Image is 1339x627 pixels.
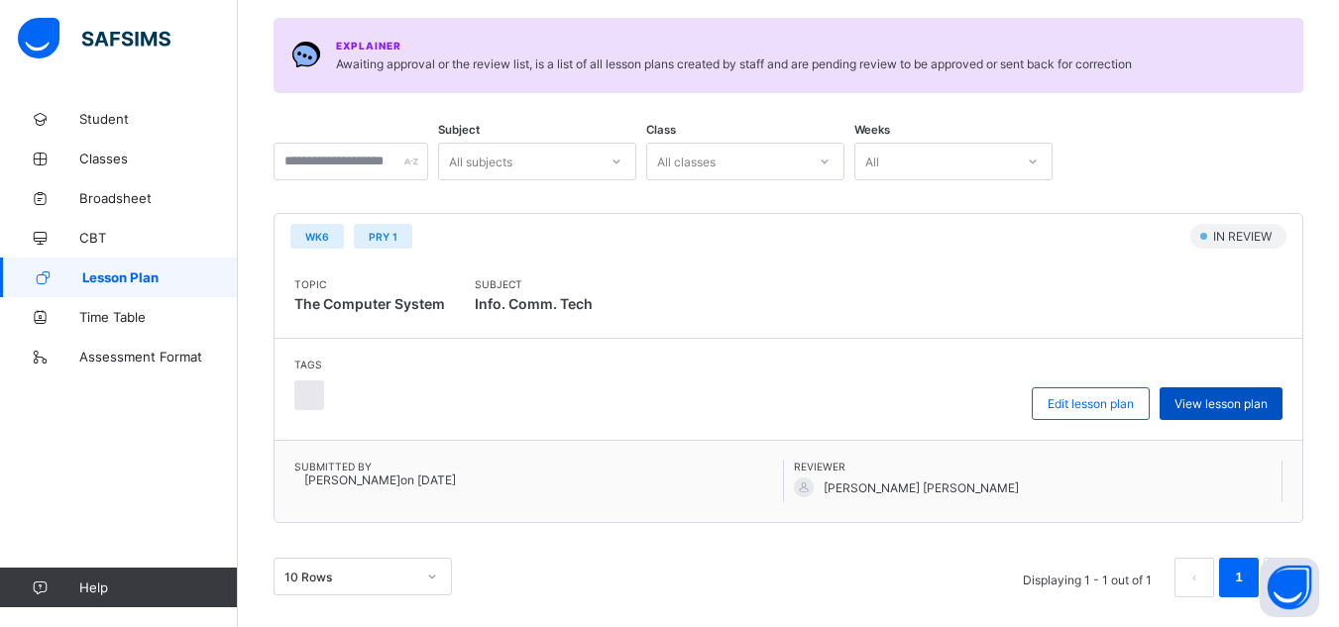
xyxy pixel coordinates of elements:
[475,290,593,318] span: Info. Comm. Tech
[305,231,329,243] span: WK6
[294,278,445,290] span: Topic
[336,56,1132,71] span: Awaiting approval or the review list, is a list of all lesson plans created by staff and are pend...
[1174,396,1268,411] span: View lesson plan
[1174,558,1214,597] button: prev page
[18,18,170,59] img: safsims
[284,570,415,584] div: 10 Rows
[79,230,238,246] span: CBT
[1048,396,1134,411] span: Edit lesson plan
[79,151,238,166] span: Classes
[79,111,238,127] span: Student
[1174,558,1214,597] li: 上一页
[1211,229,1278,244] span: IN REVIEW
[1229,565,1248,590] a: 1
[336,40,401,52] span: Explainer
[304,472,456,487] span: [PERSON_NAME] on [DATE]
[294,295,445,312] span: The Computer System
[865,143,879,180] div: All
[291,40,321,69] img: Chat.054c5d80b312491b9f15f6fadeacdca6.svg
[369,231,397,243] span: PRY 1
[657,143,716,180] div: All classes
[79,190,238,206] span: Broadsheet
[854,123,890,137] span: Weeks
[646,123,676,137] span: Class
[79,579,237,595] span: Help
[824,480,1019,495] span: [PERSON_NAME] [PERSON_NAME]
[1260,558,1319,617] button: Open asap
[79,309,238,325] span: Time Table
[82,269,238,285] span: Lesson Plan
[1008,558,1167,597] li: Displaying 1 - 1 out of 1
[475,278,593,290] span: Subject
[294,461,783,472] span: Submitted By
[79,349,238,365] span: Assessment Format
[794,461,1283,472] span: Reviewer
[449,143,512,180] div: All subjects
[438,123,480,137] span: Subject
[1219,558,1259,597] li: 1
[294,359,334,370] span: Tags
